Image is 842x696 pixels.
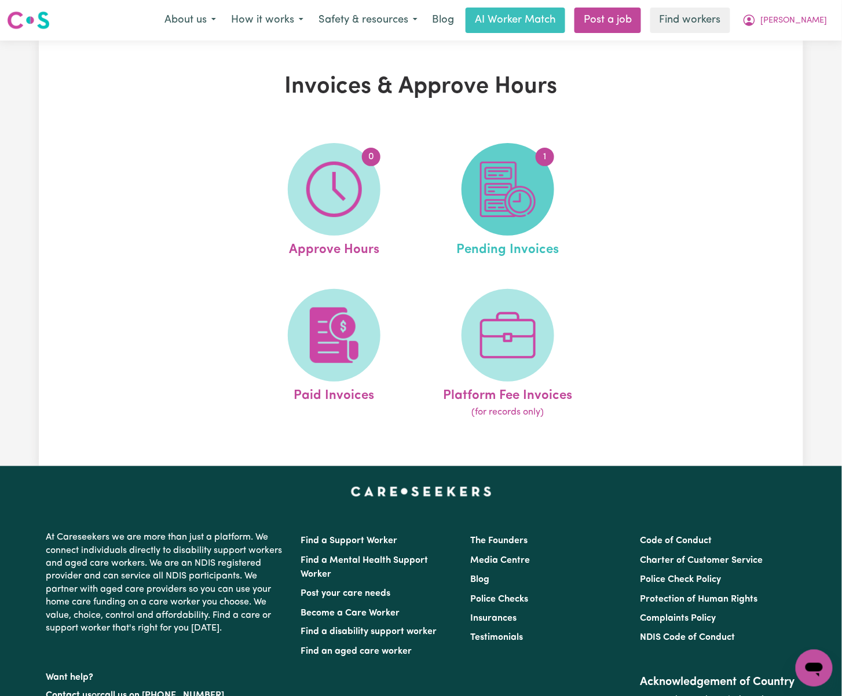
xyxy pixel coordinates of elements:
[46,526,287,639] p: At Careseekers we are more than just a platform. We connect individuals directly to disability su...
[640,536,712,545] a: Code of Conduct
[471,405,544,419] span: (for records only)
[301,628,437,637] a: Find a disability support worker
[443,382,572,406] span: Platform Fee Invoices
[456,236,559,260] span: Pending Invoices
[224,8,311,32] button: How it works
[362,148,380,166] span: 0
[157,8,224,32] button: About us
[46,667,287,684] p: Want help?
[470,595,528,604] a: Police Checks
[351,487,492,496] a: Careseekers home page
[574,8,641,33] a: Post a job
[251,143,418,260] a: Approve Hours
[640,676,796,690] h2: Acknowledgement of Country
[640,575,722,584] a: Police Check Policy
[761,14,828,27] span: [PERSON_NAME]
[173,73,669,101] h1: Invoices & Approve Hours
[311,8,425,32] button: Safety & resources
[251,289,418,420] a: Paid Invoices
[301,609,400,618] a: Become a Care Worker
[301,536,397,545] a: Find a Support Worker
[425,8,461,33] a: Blog
[536,148,554,166] span: 1
[640,633,735,643] a: NDIS Code of Conduct
[470,633,523,643] a: Testimonials
[301,647,412,657] a: Find an aged care worker
[470,575,489,584] a: Blog
[466,8,565,33] a: AI Worker Match
[470,556,530,565] a: Media Centre
[640,614,716,623] a: Complaints Policy
[640,556,763,565] a: Charter of Customer Service
[7,10,50,31] img: Careseekers logo
[301,556,428,579] a: Find a Mental Health Support Worker
[294,382,374,406] span: Paid Invoices
[470,536,528,545] a: The Founders
[640,595,758,604] a: Protection of Human Rights
[796,650,833,687] iframe: Button to launch messaging window
[735,8,835,32] button: My Account
[424,289,591,420] a: Platform Fee Invoices(for records only)
[7,7,50,34] a: Careseekers logo
[301,589,390,598] a: Post your care needs
[470,614,517,623] a: Insurances
[424,143,591,260] a: Pending Invoices
[650,8,730,33] a: Find workers
[289,236,379,260] span: Approve Hours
